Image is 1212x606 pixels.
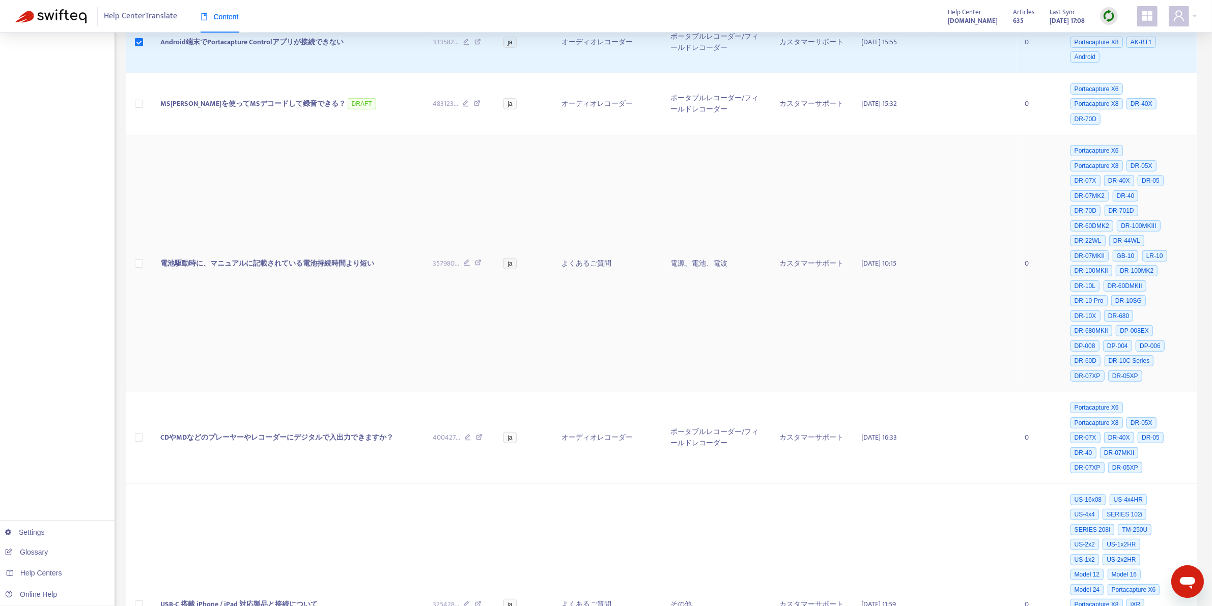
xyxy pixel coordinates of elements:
span: DR-60D [1070,355,1101,366]
span: DR-07X [1070,432,1101,443]
span: Android端末でPortacapture Controlアプリが接続できない [160,36,344,48]
span: Android [1070,51,1100,63]
span: DR-680 [1104,310,1133,322]
span: DR-100MK2 [1116,265,1158,276]
span: US-16x08 [1070,494,1106,505]
strong: [DOMAIN_NAME] [948,15,998,26]
td: カスタマーサポート [771,392,853,484]
span: Model 24 [1070,584,1104,595]
span: Last Sync [1050,7,1076,18]
span: DR-44WL [1109,235,1144,246]
span: DR-05X [1126,160,1157,171]
span: DR-07X [1070,175,1101,186]
td: ポータブルレコーダー/フィールドレコーダー [662,12,771,74]
span: ja [503,98,516,109]
span: Portacapture X6 [1070,402,1123,413]
span: DR-05 [1138,432,1164,443]
strong: [DATE] 17:08 [1050,15,1085,26]
span: DR-22WL [1070,235,1106,246]
span: book [201,13,208,20]
span: DR-60DMK2 [1070,220,1113,232]
span: Portacapture X6 [1070,83,1123,95]
span: ja [503,37,516,48]
td: よくあるご質問 [553,135,662,392]
span: DR-40 [1070,447,1096,458]
span: DR-07MK2 [1070,190,1109,201]
span: 357980 ... [433,258,460,269]
span: DR-07XP [1070,462,1105,473]
span: DR-10L [1070,280,1100,292]
span: appstore [1141,10,1153,22]
span: Model 16 [1108,569,1141,580]
span: US-2x2HR [1103,554,1140,565]
span: DR-70D [1070,113,1101,125]
span: Help Center Translate [104,7,178,26]
td: カスタマーサポート [771,135,853,392]
span: CDやMDなどのプレーヤーやレコーダーにデジタルで入出力できますか？ [160,431,393,443]
span: DR-40X [1126,98,1157,109]
span: Articles [1013,7,1034,18]
a: Glossary [5,548,48,556]
span: DR-07XP [1070,370,1105,382]
span: Portacapture X8 [1070,417,1123,428]
td: カスタマーサポート [771,12,853,74]
td: オーディオレコーダー [553,12,662,74]
img: Swifteq [15,9,87,23]
span: Model 12 [1070,569,1104,580]
span: US-4x4HR [1110,494,1147,505]
span: DR-10 Pro [1070,295,1108,306]
span: [DATE] 10:15 [861,257,896,269]
span: [DATE] 15:32 [861,98,897,109]
span: DP-008EX [1116,325,1153,336]
span: DR-100MKII [1070,265,1112,276]
a: Online Help [5,590,57,598]
span: 483123 ... [433,98,459,109]
span: SERIES 102i [1103,509,1146,520]
span: LR-10 [1142,250,1167,262]
td: ポータブルレコーダー/フィールドレコーダー [662,392,771,484]
span: DR-10C Series [1105,355,1154,366]
span: Portacapture X8 [1070,160,1123,171]
span: DR-07MKII [1100,447,1138,458]
span: 333582 ... [433,37,459,48]
span: Help Centers [20,569,62,577]
span: US-1x2 [1070,554,1099,565]
span: [DATE] 15:55 [861,36,897,48]
span: DR-100MKIII [1117,220,1160,232]
span: DR-680MKII [1070,325,1112,336]
span: Portacapture X8 [1070,37,1123,48]
td: 0 [1017,12,1060,74]
span: US-1x2HR [1103,539,1140,550]
span: Portacapture X6 [1070,145,1123,156]
span: 400427 ... [433,432,461,443]
td: 0 [1017,73,1060,135]
td: オーディオレコーダー [553,73,662,135]
span: DP-006 [1136,340,1165,352]
span: DRAFT [348,98,376,109]
span: Help Center [948,7,981,18]
span: TM-250U [1118,524,1151,535]
span: DR-40X [1104,175,1134,186]
span: [DATE] 16:33 [861,431,897,443]
td: カスタマーサポート [771,73,853,135]
span: MS[PERSON_NAME]を使ってMSデコードして録音できる？ [160,98,346,109]
span: DP-008 [1070,340,1100,352]
span: GB-10 [1113,250,1139,262]
span: Portacapture X8 [1070,98,1123,109]
td: ポータブルレコーダー/フィールドレコーダー [662,73,771,135]
span: DR-60DMKII [1104,280,1146,292]
span: DP-004 [1103,340,1132,352]
span: DR-05XP [1108,462,1142,473]
span: user [1173,10,1185,22]
td: 0 [1017,392,1060,484]
td: オーディオレコーダー [553,392,662,484]
span: US-2x2 [1070,539,1099,550]
iframe: メッセージングウィンドウを開くボタン [1171,565,1204,598]
span: DR-07MKII [1070,250,1109,262]
span: DR-05XP [1108,370,1142,382]
span: SERIES 208i [1070,524,1114,535]
span: AK-BT1 [1126,37,1156,48]
td: 電源、電池、電波 [662,135,771,392]
span: DR-40X [1104,432,1134,443]
span: ja [503,432,516,443]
